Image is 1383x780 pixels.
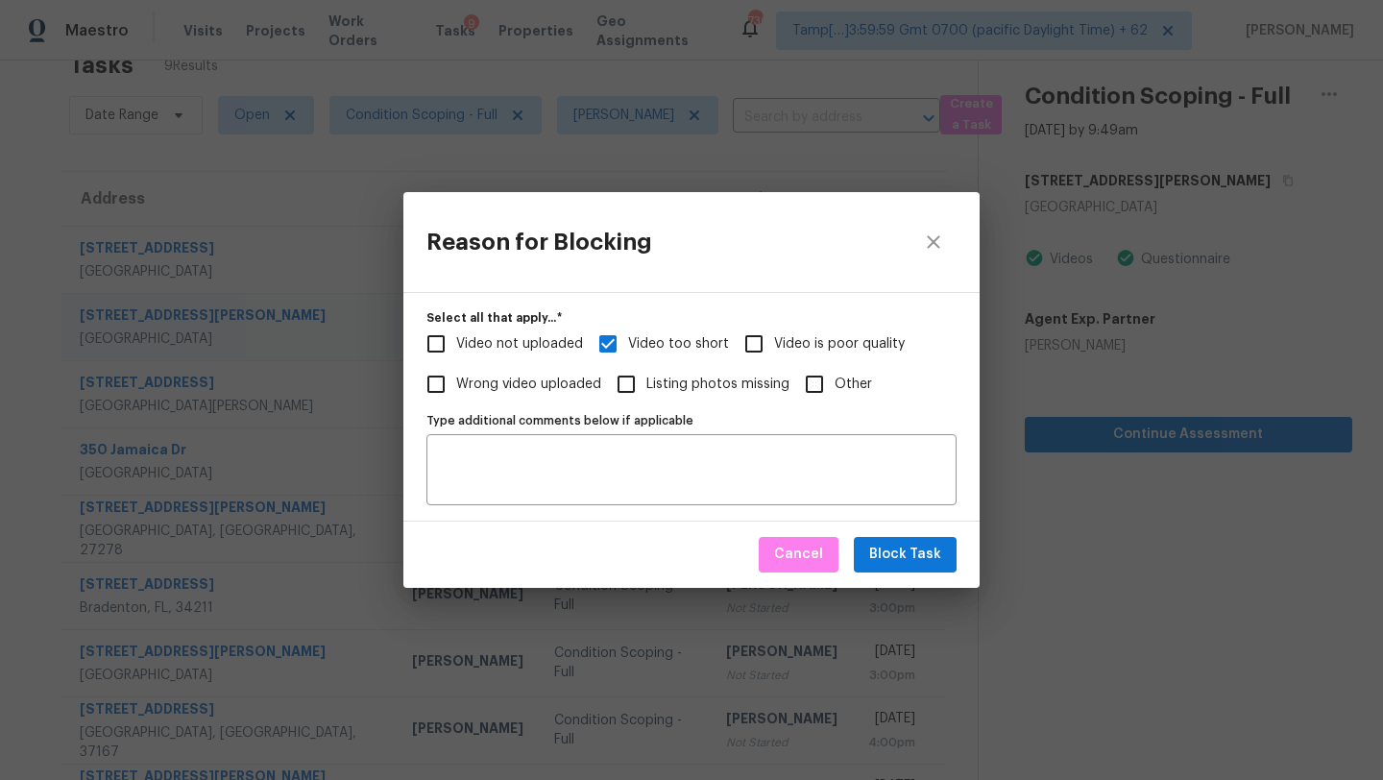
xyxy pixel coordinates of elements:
[910,219,957,265] button: close
[416,324,456,364] span: Video not uploaded
[869,543,941,567] span: Block Task
[426,312,957,324] label: Select all that apply...
[759,537,838,573] button: Cancel
[426,407,957,505] div: Additional Comments
[774,543,823,567] span: Cancel
[734,324,774,364] span: Video is poor quality
[426,229,652,256] h3: Reason for Blocking
[794,364,835,404] span: Other
[456,375,601,395] span: Wrong video uploaded
[854,537,957,573] button: Block Task
[416,364,456,404] span: Wrong video uploaded
[588,324,628,364] span: Video too short
[628,334,729,354] span: Video too short
[426,415,957,427] label: Type additional comments below if applicable
[835,375,872,395] span: Other
[774,334,905,354] span: Video is poor quality
[456,334,583,354] span: Video not uploaded
[606,364,646,404] span: Listing photos missing
[646,375,789,395] span: Listing photos missing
